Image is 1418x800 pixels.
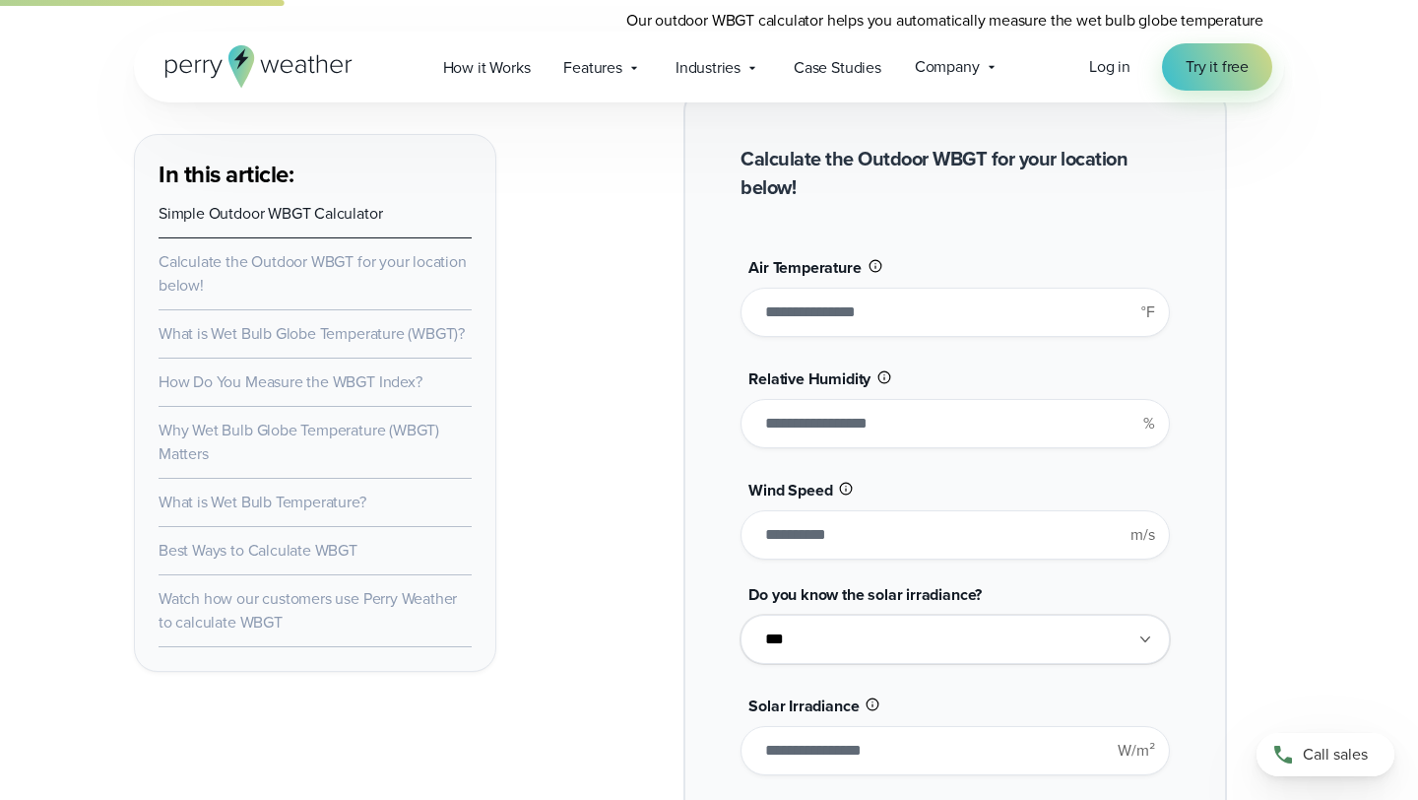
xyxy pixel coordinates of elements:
[748,695,859,717] span: Solar Irradiance
[443,56,531,80] span: How it Works
[563,56,622,80] span: Features
[794,56,881,80] span: Case Studies
[159,159,472,190] h3: In this article:
[1089,55,1130,78] span: Log in
[1186,55,1249,79] span: Try it free
[748,367,870,390] span: Relative Humidity
[1257,733,1394,776] a: Call sales
[915,55,980,79] span: Company
[159,539,357,562] a: Best Ways to Calculate WBGT
[159,370,422,393] a: How Do You Measure the WBGT Index?
[748,583,982,606] span: Do you know the solar irradiance?
[741,145,1169,202] h2: Calculate the Outdoor WBGT for your location below!
[748,256,861,279] span: Air Temperature
[159,250,467,297] a: Calculate the Outdoor WBGT for your location below!
[1303,743,1368,767] span: Call sales
[777,47,898,88] a: Case Studies
[1089,55,1130,79] a: Log in
[159,202,382,225] a: Simple Outdoor WBGT Calculator
[426,47,548,88] a: How it Works
[159,587,457,633] a: Watch how our customers use Perry Weather to calculate WBGT
[159,322,465,345] a: What is Wet Bulb Globe Temperature (WBGT)?
[748,479,832,501] span: Wind Speed
[676,56,741,80] span: Industries
[159,491,366,513] a: What is Wet Bulb Temperature?
[159,419,439,465] a: Why Wet Bulb Globe Temperature (WBGT) Matters
[626,9,1284,56] p: Our outdoor WBGT calculator helps you automatically measure the wet bulb globe temperature quickl...
[1162,43,1272,91] a: Try it free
